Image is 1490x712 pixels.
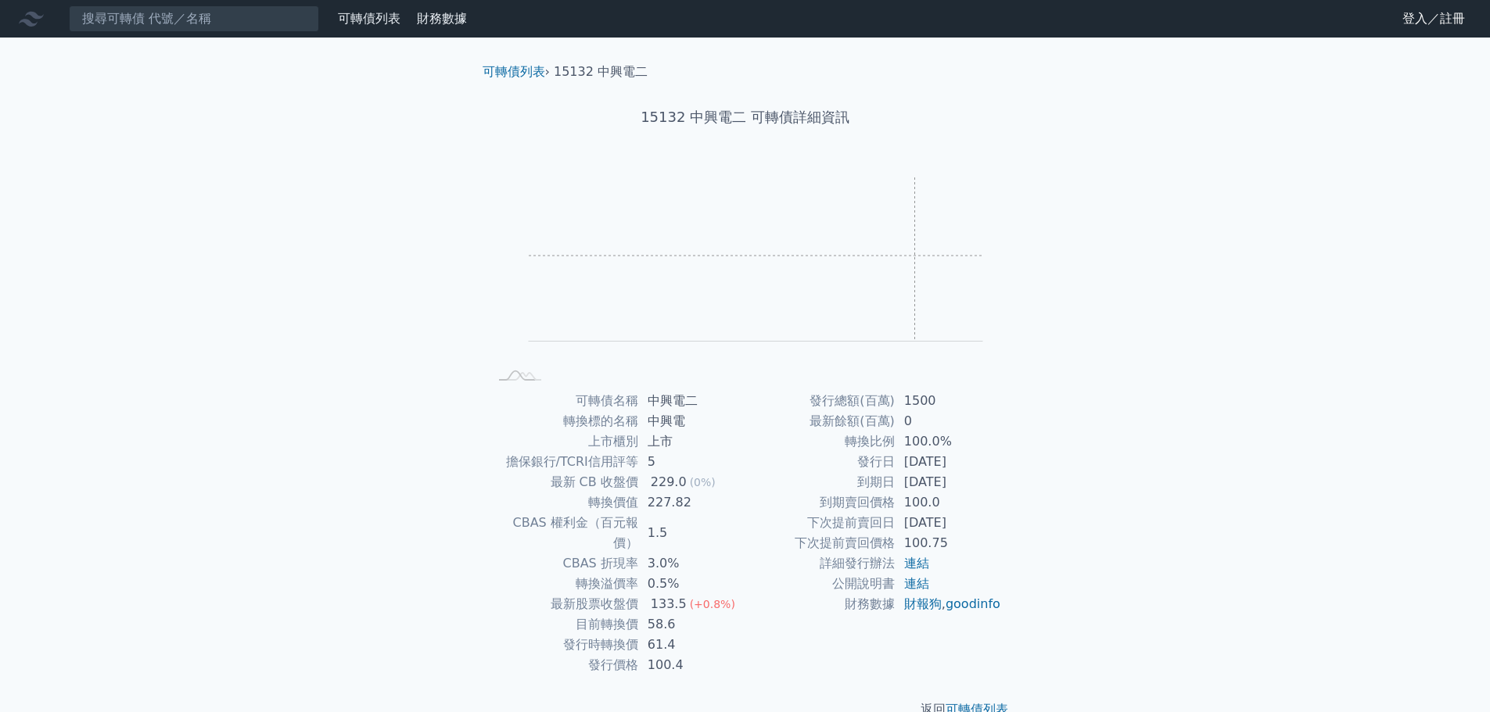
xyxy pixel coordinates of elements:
[895,431,1002,452] td: 100.0%
[638,431,745,452] td: 上市
[638,655,745,675] td: 100.4
[895,411,1002,431] td: 0
[904,596,942,611] a: 財報狗
[745,391,895,411] td: 發行總額(百萬)
[489,472,638,492] td: 最新 CB 收盤價
[745,492,895,513] td: 到期賣回價格
[1390,6,1477,31] a: 登入／註冊
[338,11,400,26] a: 可轉債列表
[417,11,467,26] a: 財務數據
[638,614,745,635] td: 58.6
[638,391,745,411] td: 中興電二
[638,553,745,574] td: 3.0%
[690,598,735,610] span: (+0.8%)
[489,431,638,452] td: 上市櫃別
[895,594,1002,614] td: ,
[489,492,638,513] td: 轉換價值
[946,596,1000,611] a: goodinfo
[489,411,638,431] td: 轉換標的名稱
[895,533,1002,553] td: 100.75
[554,63,648,81] li: 15132 中興電二
[638,635,745,655] td: 61.4
[895,513,1002,533] td: [DATE]
[745,574,895,594] td: 公開說明書
[895,391,1002,411] td: 1500
[648,594,690,614] div: 133.5
[489,452,638,472] td: 擔保銀行/TCRI信用評等
[648,472,690,492] div: 229.0
[470,106,1021,128] h1: 15132 中興電二 可轉債詳細資訊
[638,411,745,431] td: 中興電
[745,533,895,553] td: 下次提前賣回價格
[745,594,895,614] td: 財務數據
[745,553,895,574] td: 詳細發行辦法
[745,513,895,533] td: 下次提前賣回日
[489,574,638,594] td: 轉換溢價率
[638,492,745,513] td: 227.82
[638,513,745,553] td: 1.5
[745,472,895,492] td: 到期日
[489,635,638,655] td: 發行時轉換價
[489,655,638,675] td: 發行價格
[489,614,638,635] td: 目前轉換價
[638,574,745,594] td: 0.5%
[904,576,929,591] a: 連結
[745,431,895,452] td: 轉換比例
[489,553,638,574] td: CBAS 折現率
[489,594,638,614] td: 最新股票收盤價
[895,472,1002,492] td: [DATE]
[514,177,983,364] g: Chart
[745,452,895,472] td: 發行日
[483,64,545,79] a: 可轉債列表
[483,63,550,81] li: ›
[489,391,638,411] td: 可轉債名稱
[895,452,1002,472] td: [DATE]
[489,513,638,553] td: CBAS 權利金（百元報價）
[638,452,745,472] td: 5
[69,5,319,32] input: 搜尋可轉債 代號／名稱
[690,476,716,488] span: (0%)
[745,411,895,431] td: 最新餘額(百萬)
[895,492,1002,513] td: 100.0
[904,556,929,571] a: 連結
